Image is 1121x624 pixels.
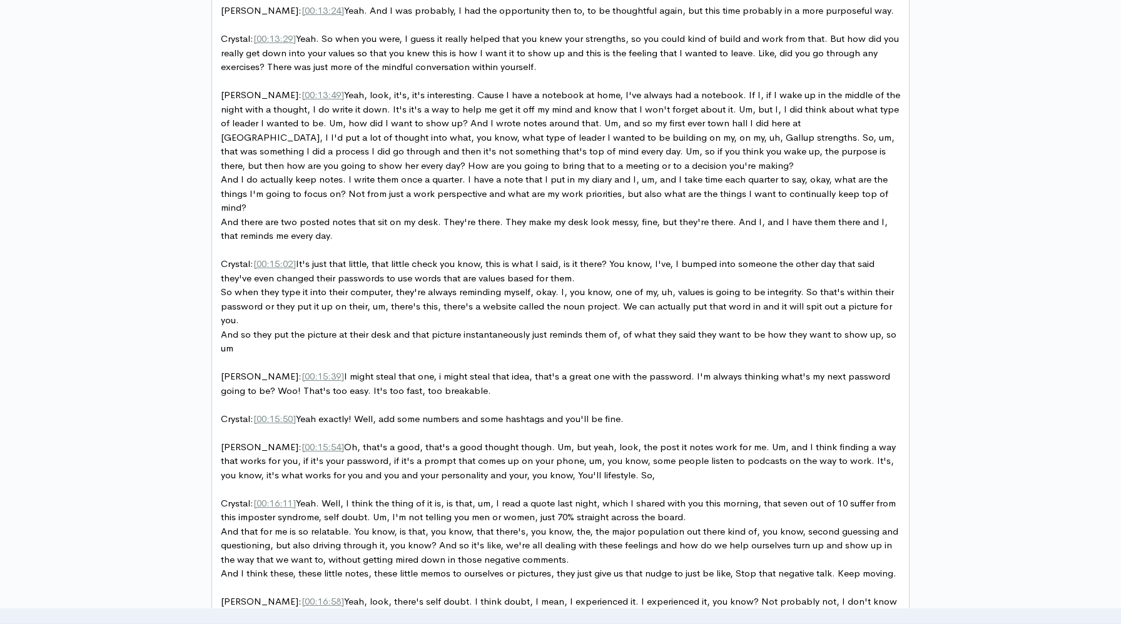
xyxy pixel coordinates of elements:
span: :15: [315,441,331,453]
span: 00 [256,413,266,425]
span: 02 [283,258,293,269]
span: [PERSON_NAME]: Yeah, look, it's, it's interesting. Cause I have a notebook at home, I've always h... [221,89,903,171]
span: 11 [283,497,293,509]
span: ] [293,413,296,425]
span: [ [253,33,256,44]
span: ] [293,258,296,269]
span: :16: [315,595,331,607]
span: ] [341,370,344,382]
span: [PERSON_NAME]: Yeah. And I was probably, I had the opportunity then to, to be thoughtful again, b... [221,4,894,16]
span: :15: [266,413,283,425]
span: [PERSON_NAME]: Oh, that's a good, that's a good thought though. Um, but yeah, look, the post it n... [221,441,898,481]
span: And there are two posted notes that sit on my desk. They're there. They make my desk look messy, ... [221,216,890,242]
span: ] [341,89,344,101]
span: So when they type it into their computer, they're always reminding myself, okay. I, you know, one... [221,286,896,326]
span: :13: [315,89,331,101]
span: And I think these, these little notes, these little memos to ourselves or pictures, they just giv... [221,567,896,579]
span: [ [302,441,305,453]
span: 00 [305,370,315,382]
span: ] [341,595,344,607]
span: 24 [331,4,341,16]
span: 50 [283,413,293,425]
span: 00 [256,497,266,509]
span: [ [253,258,256,269]
span: ] [293,33,296,44]
span: 00 [256,33,266,44]
span: :16: [266,497,283,509]
span: [ [302,89,305,101]
span: [ [302,370,305,382]
span: And I do actually keep notes. I write them once a quarter. I have a note that I put in my diary a... [221,173,891,213]
span: 00 [256,258,266,269]
span: :13: [266,33,283,44]
span: Crystal: Yeah. Well, I think the thing of it is, is that, um, I read a quote last night, which I ... [221,497,898,523]
span: :15: [315,370,331,382]
span: Crystal: Yeah. So when you were, I guess it really helped that you knew your strengths, so you co... [221,33,901,73]
span: [ [253,497,256,509]
span: 49 [331,89,341,101]
span: :13: [315,4,331,16]
span: Crystal: Yeah exactly! Well, add some numbers and some hashtags and you'll be fine. [221,413,624,425]
span: [ [253,413,256,425]
span: ] [341,4,344,16]
span: And that for me is so relatable. You know, is that, you know, that there's, you know, the, the ma... [221,525,901,565]
span: Crystal: It's just that little, that little check you know, this is what I said, is it there? You... [221,258,877,284]
span: 00 [305,89,315,101]
span: :15: [266,258,283,269]
span: 54 [331,441,341,453]
span: ] [293,497,296,509]
span: 00 [305,4,315,16]
span: 29 [283,33,293,44]
span: ] [341,441,344,453]
span: 58 [331,595,341,607]
span: 00 [305,595,315,607]
span: 39 [331,370,341,382]
span: [ [302,595,305,607]
span: [PERSON_NAME]: I might steal that one, i might steal that idea, that's a great one with the passw... [221,370,893,396]
span: And so they put the picture at their desk and that picture instantaneously just reminds them of, ... [221,328,899,355]
span: [ [302,4,305,16]
span: 00 [305,441,315,453]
